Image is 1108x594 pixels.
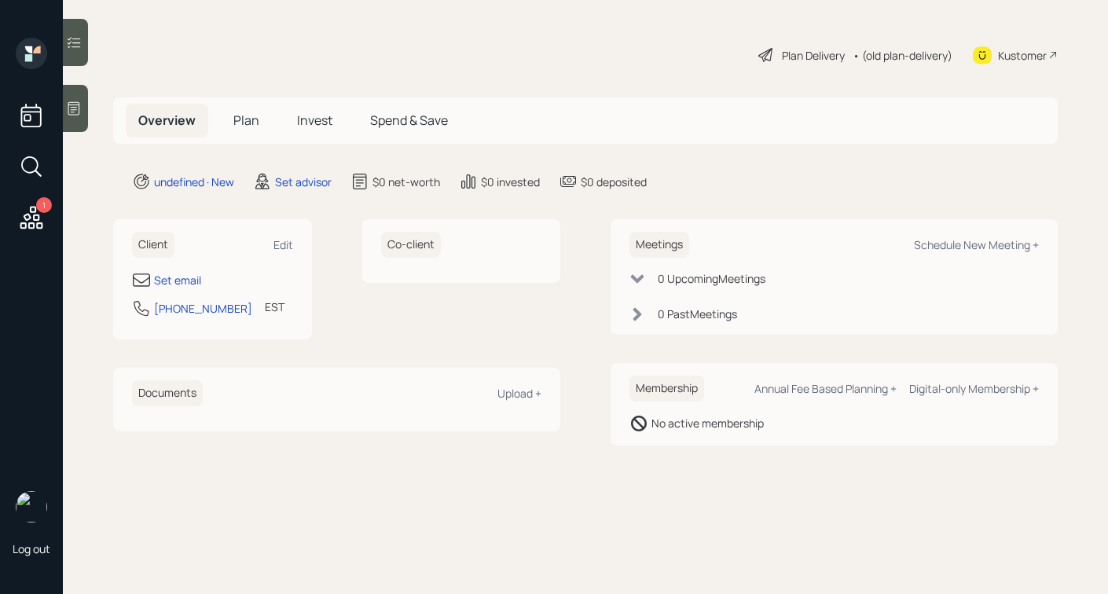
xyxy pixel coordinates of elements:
[998,47,1047,64] div: Kustomer
[481,174,540,190] div: $0 invested
[629,232,689,258] h6: Meetings
[370,112,448,129] span: Spend & Save
[233,112,259,129] span: Plan
[497,386,541,401] div: Upload +
[754,381,897,396] div: Annual Fee Based Planning +
[914,237,1039,252] div: Schedule New Meeting +
[132,232,174,258] h6: Client
[154,272,201,288] div: Set email
[132,380,203,406] h6: Documents
[138,112,196,129] span: Overview
[629,376,704,401] h6: Membership
[36,197,52,213] div: 1
[275,174,332,190] div: Set advisor
[909,381,1039,396] div: Digital-only Membership +
[651,415,764,431] div: No active membership
[853,47,952,64] div: • (old plan-delivery)
[265,299,284,315] div: EST
[372,174,440,190] div: $0 net-worth
[273,237,293,252] div: Edit
[782,47,845,64] div: Plan Delivery
[16,491,47,522] img: robby-grisanti-headshot.png
[381,232,441,258] h6: Co-client
[658,270,765,287] div: 0 Upcoming Meeting s
[13,541,50,556] div: Log out
[581,174,647,190] div: $0 deposited
[154,174,234,190] div: undefined · New
[297,112,332,129] span: Invest
[154,300,252,317] div: [PHONE_NUMBER]
[658,306,737,322] div: 0 Past Meeting s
